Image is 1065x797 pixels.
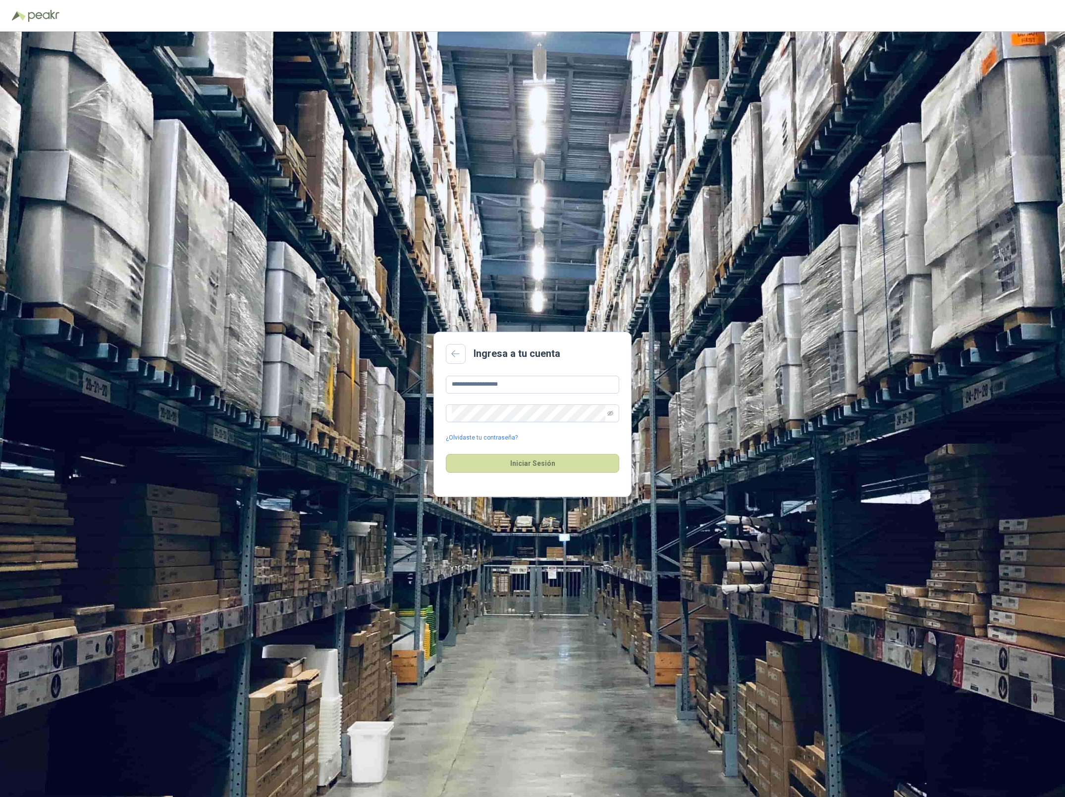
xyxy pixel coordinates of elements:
a: ¿Olvidaste tu contraseña? [446,433,518,443]
h2: Ingresa a tu cuenta [474,346,560,361]
button: Iniciar Sesión [446,454,619,473]
img: Peakr [28,10,59,22]
span: eye-invisible [607,410,613,416]
img: Logo [12,11,26,21]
